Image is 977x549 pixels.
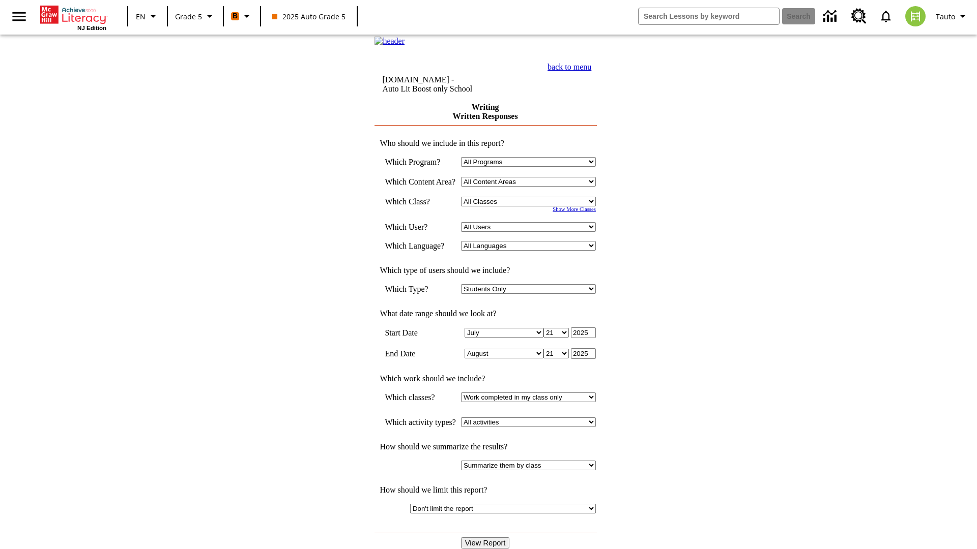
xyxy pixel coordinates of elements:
input: search field [639,8,779,24]
button: Grade: Grade 5, Select a grade [171,7,220,25]
input: View Report [461,537,510,548]
span: NJ Edition [77,25,106,31]
td: Which classes? [385,392,456,402]
td: Which User? [385,222,456,232]
a: Resource Center, Will open in new tab [845,3,873,30]
button: Language: EN, Select a language [131,7,164,25]
td: Which work should we include? [375,374,596,383]
a: back to menu [548,63,591,71]
td: Who should we include in this report? [375,139,596,148]
nobr: Which Content Area? [385,177,455,186]
button: Open side menu [4,2,34,32]
button: Select a new avatar [899,3,932,29]
a: Writing Written Responses [453,103,518,120]
a: Show More Classes [553,206,596,212]
td: End Date [385,348,456,359]
div: Home [40,4,106,31]
span: 2025 Auto Grade 5 [272,11,346,22]
img: header [375,37,405,46]
td: Which Program? [385,157,456,167]
span: Grade 5 [175,11,202,22]
td: Start Date [385,327,456,338]
button: Boost Class color is orange. Change class color [227,7,257,25]
span: Tauto [936,11,955,22]
td: [DOMAIN_NAME] - [382,75,511,94]
td: How should we summarize the results? [375,442,596,451]
span: B [233,10,238,22]
a: Data Center [817,3,845,30]
span: EN [136,11,146,22]
td: What date range should we look at? [375,309,596,318]
td: Which type of users should we include? [375,266,596,275]
button: Profile/Settings [932,7,973,25]
td: How should we limit this report? [375,485,596,495]
img: avatar image [905,6,926,26]
a: Notifications [873,3,899,29]
td: Which Class? [385,197,456,206]
td: Which Type? [385,284,456,294]
nobr: Auto Lit Boost only School [382,84,472,93]
td: Which Language? [385,241,456,251]
td: Which activity types? [385,417,456,427]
